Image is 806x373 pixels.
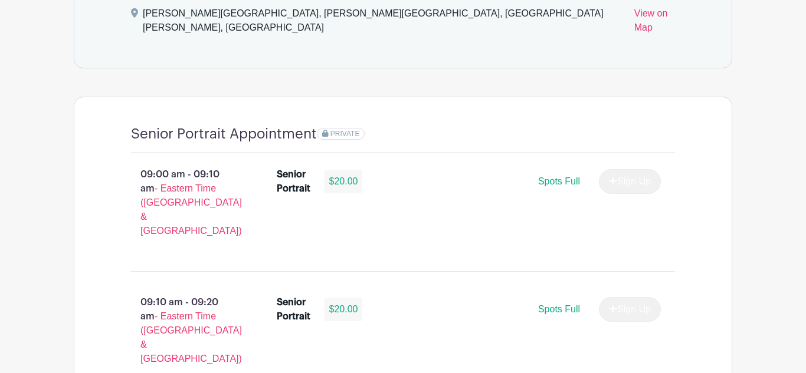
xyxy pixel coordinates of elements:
span: Spots Full [538,176,580,186]
h4: Senior Portrait Appointment [131,126,317,143]
a: View on Map [634,6,675,39]
div: $20.00 [325,170,363,193]
div: Senior Portrait [277,167,310,196]
span: Spots Full [538,304,580,314]
div: Senior Portrait [277,295,310,324]
div: $20.00 [325,298,363,321]
p: 09:10 am - 09:20 am [112,291,258,371]
span: - Eastern Time ([GEOGRAPHIC_DATA] & [GEOGRAPHIC_DATA]) [140,311,242,364]
p: 09:00 am - 09:10 am [112,163,258,243]
span: - Eastern Time ([GEOGRAPHIC_DATA] & [GEOGRAPHIC_DATA]) [140,183,242,236]
div: [PERSON_NAME][GEOGRAPHIC_DATA], [PERSON_NAME][GEOGRAPHIC_DATA], [GEOGRAPHIC_DATA][PERSON_NAME], [... [143,6,625,39]
span: PRIVATE [330,130,360,138]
